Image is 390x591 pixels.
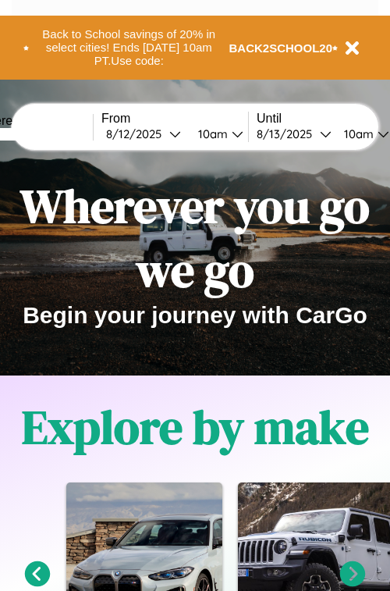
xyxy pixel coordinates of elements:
button: Back to School savings of 20% in select cities! Ends [DATE] 10am PT.Use code: [29,23,229,72]
div: 10am [190,126,232,141]
label: From [101,112,248,126]
h1: Explore by make [22,395,369,459]
div: 8 / 13 / 2025 [257,126,320,141]
div: 10am [336,126,378,141]
div: 8 / 12 / 2025 [106,126,169,141]
button: 8/12/2025 [101,126,186,142]
button: 10am [186,126,248,142]
b: BACK2SCHOOL20 [229,41,333,55]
